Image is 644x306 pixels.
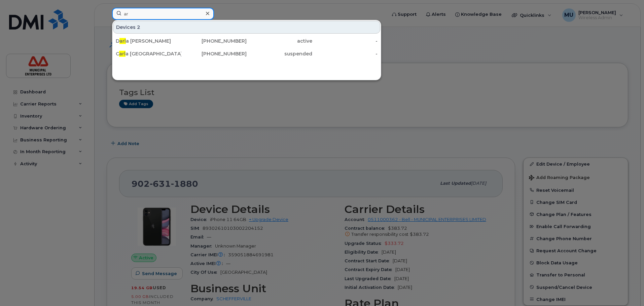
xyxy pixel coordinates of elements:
[181,38,247,44] div: [PHONE_NUMBER]
[137,24,140,31] span: 2
[119,51,126,57] span: arl
[119,38,126,44] span: arl
[113,35,380,47] a: Darla [PERSON_NAME][PHONE_NUMBER]active-
[116,50,181,57] div: C a [GEOGRAPHIC_DATA]
[113,48,380,60] a: Carla [GEOGRAPHIC_DATA][PHONE_NUMBER]suspended-
[312,38,378,44] div: -
[247,50,312,57] div: suspended
[116,38,181,44] div: D a [PERSON_NAME]
[181,50,247,57] div: [PHONE_NUMBER]
[247,38,312,44] div: active
[312,50,378,57] div: -
[113,21,380,34] div: Devices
